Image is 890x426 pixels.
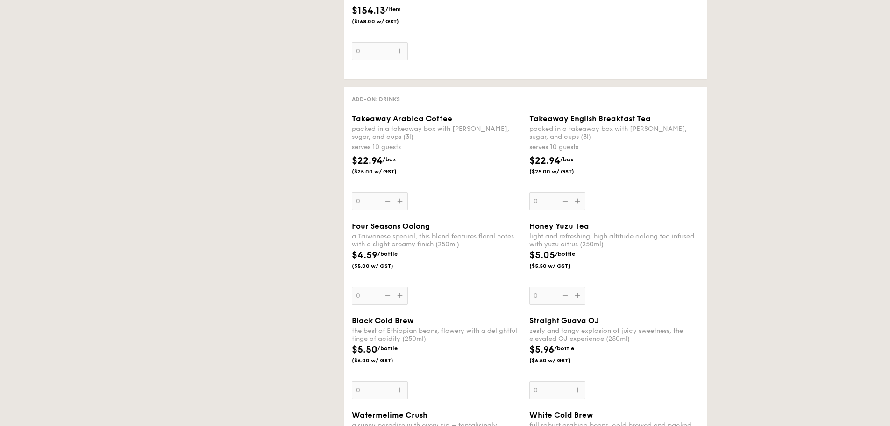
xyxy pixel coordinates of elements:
[529,262,593,270] span: ($5.50 w/ GST)
[352,143,522,152] div: serves 10 guests
[352,5,385,16] span: $154.13
[352,262,415,270] span: ($5.00 w/ GST)
[529,316,599,325] span: Straight Guava OJ
[529,250,555,261] span: $5.05
[529,222,589,231] span: Honey Yuzu Tea
[554,345,574,352] span: /bottle
[529,155,560,166] span: $22.94
[352,357,415,364] span: ($6.00 w/ GST)
[529,168,593,175] span: ($25.00 w/ GST)
[529,232,699,248] div: light and refreshing, high altitude oolong tea infused with yuzu citrus (250ml)
[352,96,400,102] span: Add-on: Drinks
[352,222,430,231] span: Four Seasons Oolong
[352,114,452,123] span: Takeaway Arabica Coffee
[529,357,593,364] span: ($6.50 w/ GST)
[529,344,554,355] span: $5.96
[352,344,377,355] span: $5.50
[529,143,699,152] div: serves 10 guests
[555,251,575,257] span: /bottle
[385,6,401,13] span: /item
[352,18,415,25] span: ($168.00 w/ GST)
[352,155,383,166] span: $22.94
[352,232,522,248] div: a Taiwanese special, this blend features floral notes with a slight creamy finish (250ml)
[529,114,651,123] span: Takeaway English Breakfast Tea
[383,156,396,163] span: /box
[352,250,377,261] span: $4.59
[560,156,574,163] span: /box
[352,327,522,343] div: the best of Ethiopian beans, flowery with a delightful tinge of acidity (250ml)
[352,168,415,175] span: ($25.00 w/ GST)
[529,411,593,419] span: White Cold Brew
[352,316,413,325] span: Black Cold Brew
[529,125,699,141] div: packed in a takeaway box with [PERSON_NAME], sugar, and cups (3l)
[377,251,398,257] span: /bottle
[377,345,398,352] span: /bottle
[352,411,427,419] span: Watermelime Crush
[529,327,699,343] div: zesty and tangy explosion of juicy sweetness, the elevated OJ experience (250ml)
[352,125,522,141] div: packed in a takeaway box with [PERSON_NAME], sugar, and cups (3l)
